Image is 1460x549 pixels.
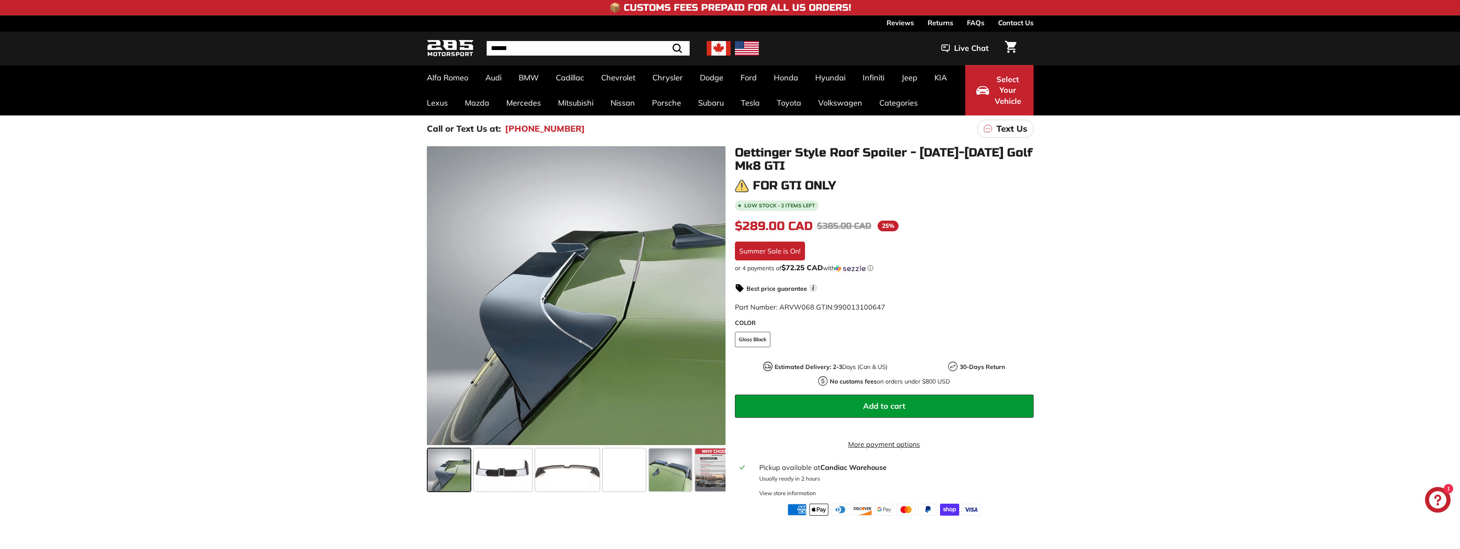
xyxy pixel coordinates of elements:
[809,504,828,516] img: apple_pay
[510,65,547,90] a: BMW
[878,221,899,231] span: 25%
[830,377,950,386] p: on orders under $800 USD
[781,263,823,272] span: $72.25 CAD
[853,504,872,516] img: discover
[746,285,807,292] strong: Best price guarantee
[735,264,1034,272] div: or 4 payments of with
[863,401,905,411] span: Add to cart
[735,303,885,311] span: Part Number: ARVW068 GTIN:
[732,65,765,90] a: Ford
[418,65,477,90] a: Alfa Romeo
[820,463,887,472] strong: Candiac Warehouse
[498,90,549,115] a: Mercedes
[996,122,1027,135] p: Text Us
[807,65,854,90] a: Hyundai
[930,38,1000,59] button: Live Chat
[875,504,894,516] img: google_pay
[602,90,643,115] a: Nissan
[735,219,813,233] span: $289.00 CAD
[960,363,1005,371] strong: 30-Days Return
[759,475,1028,483] p: Usually ready in 2 hours
[505,122,585,135] a: [PHONE_NUMBER]
[940,504,959,516] img: shopify_pay
[887,15,914,30] a: Reviews
[896,504,916,516] img: master
[735,439,1034,449] a: More payment options
[871,90,926,115] a: Categories
[690,90,732,115] a: Subaru
[835,265,866,272] img: Sezzle
[549,90,602,115] a: Mitsubishi
[998,15,1034,30] a: Contact Us
[1000,34,1022,63] a: Cart
[735,319,1034,328] label: COLOR
[735,146,1034,173] h1: Oettinger Style Roof Spoiler - [DATE]-[DATE] Golf Mk8 GTI
[977,120,1034,138] a: Text Us
[965,65,1034,115] button: Select Your Vehicle
[854,65,893,90] a: Infiniti
[775,363,887,372] p: Days (Can & US)
[817,221,871,231] span: $385.00 CAD
[735,395,1034,418] button: Add to cart
[732,90,768,115] a: Tesla
[735,242,805,260] div: Summer Sale is On!
[954,43,989,54] span: Live Chat
[1422,487,1453,515] inbox-online-store-chat: Shopify online store chat
[643,90,690,115] a: Porsche
[735,179,749,193] img: warning.png
[928,15,953,30] a: Returns
[427,38,474,59] img: Logo_285_Motorsport_areodynamics_components
[967,15,984,30] a: FAQs
[830,378,877,385] strong: No customs fees
[735,264,1034,272] div: or 4 payments of$72.25 CADwithSezzle Click to learn more about Sezzle
[477,65,510,90] a: Audi
[893,65,926,90] a: Jeep
[593,65,644,90] a: Chevrolet
[831,504,850,516] img: diners_club
[775,363,842,371] strong: Estimated Delivery: 2-3
[918,504,937,516] img: paypal
[765,65,807,90] a: Honda
[456,90,498,115] a: Mazda
[691,65,732,90] a: Dodge
[753,179,836,192] h3: For GTI only
[834,303,885,311] span: 990013100647
[768,90,810,115] a: Toyota
[926,65,955,90] a: KIA
[418,90,456,115] a: Lexus
[993,74,1022,107] span: Select Your Vehicle
[427,122,501,135] p: Call or Text Us at:
[744,203,815,208] span: Low stock - 2 items left
[962,504,981,516] img: visa
[644,65,691,90] a: Chrysler
[787,504,807,516] img: american_express
[547,65,593,90] a: Cadillac
[487,41,690,56] input: Search
[759,489,816,497] div: View store information
[759,462,1028,472] div: Pickup available at
[810,90,871,115] a: Volkswagen
[809,284,817,292] span: i
[609,3,851,13] h4: 📦 Customs Fees Prepaid for All US Orders!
